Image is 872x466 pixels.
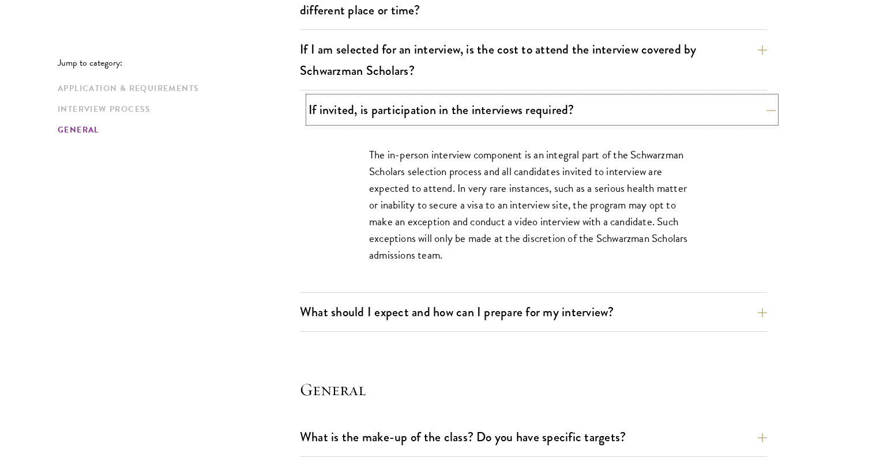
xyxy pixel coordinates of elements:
[58,58,300,68] p: Jump to category:
[369,146,698,263] p: The in-person interview component is an integral part of the Schwarzman Scholars selection proces...
[300,299,767,325] button: What should I expect and how can I prepare for my interview?
[300,36,767,84] button: If I am selected for an interview, is the cost to attend the interview covered by Schwarzman Scho...
[300,378,767,401] h4: General
[58,82,293,94] a: Application & Requirements
[300,424,767,450] button: What is the make-up of the class? Do you have specific targets?
[58,124,293,136] a: General
[58,103,293,115] a: Interview Process
[309,97,776,123] button: If invited, is participation in the interviews required?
